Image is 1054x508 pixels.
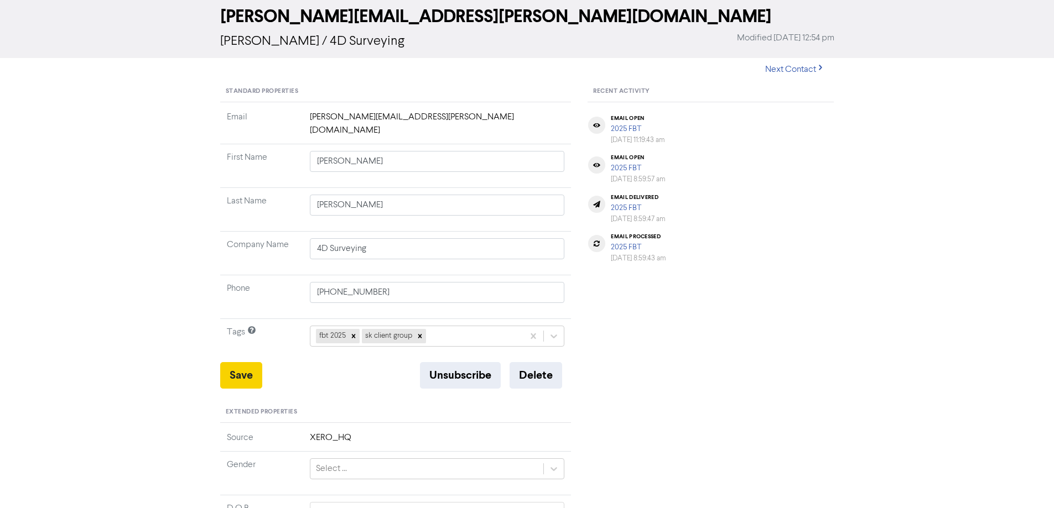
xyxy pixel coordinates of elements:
h2: [PERSON_NAME][EMAIL_ADDRESS][PERSON_NAME][DOMAIN_NAME] [220,6,834,27]
div: fbt 2025 [316,329,347,343]
td: [PERSON_NAME][EMAIL_ADDRESS][PERSON_NAME][DOMAIN_NAME] [303,111,572,144]
div: Standard Properties [220,81,572,102]
button: Save [220,362,262,389]
a: 2025 FBT [611,164,641,172]
div: [DATE] 8:59:43 am [611,253,666,264]
a: 2025 FBT [611,204,641,212]
td: Phone [220,275,303,319]
div: email open [611,154,666,161]
td: Gender [220,451,303,495]
td: Email [220,111,303,144]
button: Delete [510,362,562,389]
td: Tags [220,319,303,363]
td: Source [220,431,303,452]
div: Recent Activity [588,81,834,102]
td: Company Name [220,232,303,275]
div: Extended Properties [220,402,572,423]
iframe: Chat Widget [999,455,1054,508]
td: XERO_HQ [303,431,572,452]
div: [DATE] 8:59:57 am [611,174,666,185]
div: [DATE] 11:19:43 am [611,135,665,145]
div: email open [611,115,665,122]
td: Last Name [220,188,303,232]
div: email processed [611,233,666,240]
div: sk client group [362,329,414,343]
button: Next Contact [756,58,834,81]
div: email delivered [611,194,666,201]
div: Select ... [316,462,347,475]
button: Unsubscribe [420,362,501,389]
a: 2025 FBT [611,243,641,251]
span: [PERSON_NAME] / 4D Surveying [220,35,404,48]
td: First Name [220,144,303,188]
div: [DATE] 8:59:47 am [611,214,666,224]
a: 2025 FBT [611,125,641,133]
span: Modified [DATE] 12:54 pm [737,32,834,45]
